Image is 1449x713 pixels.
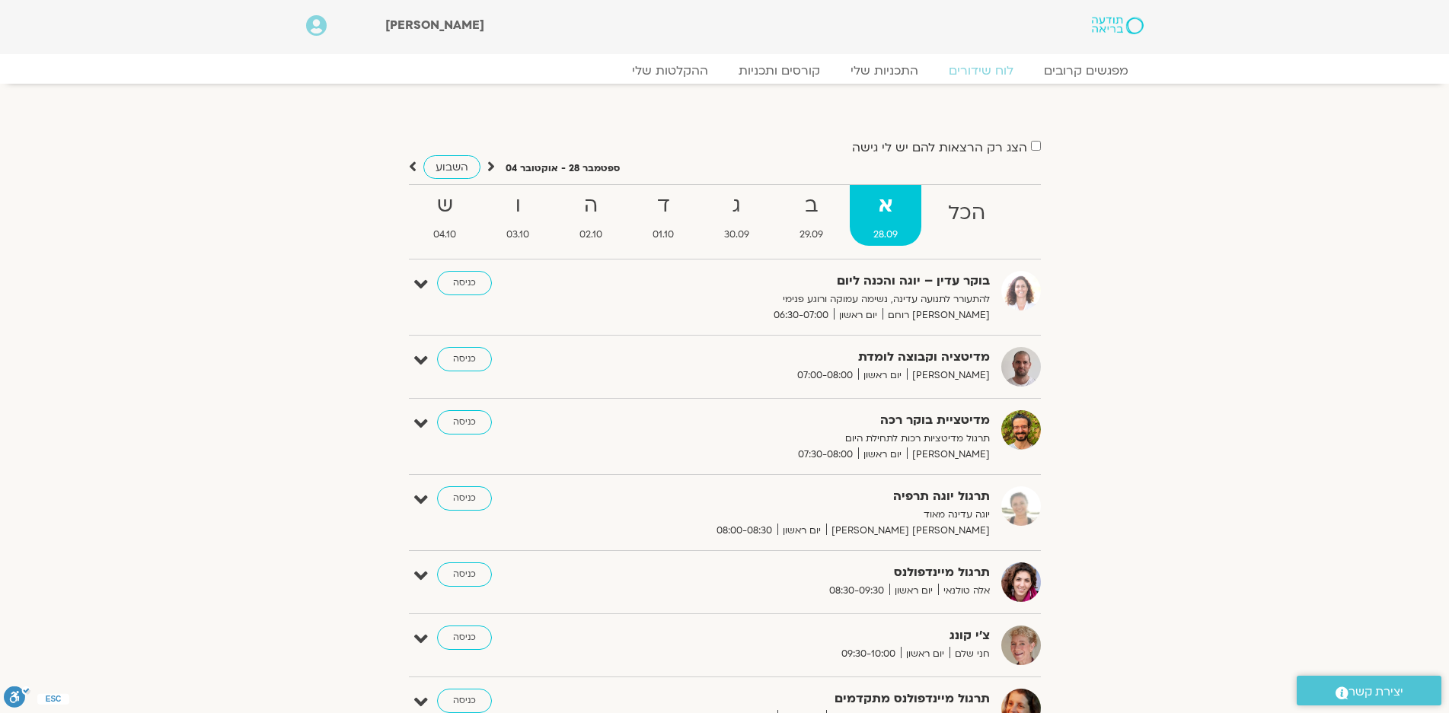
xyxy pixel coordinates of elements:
[410,189,480,223] strong: ש
[617,689,990,709] strong: תרגול מיינדפולנס מתקדמים
[850,227,921,243] span: 28.09
[617,410,990,431] strong: מדיטציית בוקר רכה
[1029,63,1144,78] a: מפגשים קרובים
[437,271,492,295] a: כניסה
[483,227,553,243] span: 03.10
[617,347,990,368] strong: מדיטציה וקבוצה לומדת
[437,486,492,511] a: כניסה
[776,185,847,246] a: ב29.09
[901,646,950,662] span: יום ראשון
[711,523,777,539] span: 08:00-08:30
[701,189,773,223] strong: ג
[436,160,468,174] span: השבוע
[938,583,990,599] span: אלה טולנאי
[882,307,990,323] span: [PERSON_NAME] רוחם
[410,227,480,243] span: 04.10
[506,161,620,177] p: ספטמבר 28 - אוקטובר 04
[768,307,834,323] span: 06:30-07:00
[793,447,858,463] span: 07:30-08:00
[907,447,990,463] span: [PERSON_NAME]
[852,141,1027,154] label: הצג רק הרצאות להם יש לי גישה
[617,486,990,507] strong: תרגול יוגה תרפיה
[777,523,826,539] span: יום ראשון
[629,189,697,223] strong: ד
[826,523,990,539] span: [PERSON_NAME] [PERSON_NAME]
[850,185,921,246] a: א28.09
[306,63,1144,78] nav: Menu
[617,271,990,291] strong: בוקר עדין – יוגה והכנה ליום
[617,507,990,523] p: יוגה עדינה מאוד
[835,63,934,78] a: התכניות שלי
[483,185,553,246] a: ו03.10
[437,625,492,650] a: כניסה
[1348,682,1403,702] span: יצירת קשר
[776,189,847,223] strong: ב
[776,227,847,243] span: 29.09
[950,646,990,662] span: חני שלם
[617,625,990,646] strong: צ'י קונג
[723,63,835,78] a: קורסים ותכניות
[934,63,1029,78] a: לוח שידורים
[437,347,492,371] a: כניסה
[437,410,492,434] a: כניסה
[907,368,990,384] span: [PERSON_NAME]
[617,291,990,307] p: להתעורר לתנועה עדינה, נשימה עמוקה ורוגע פנימי
[792,368,858,384] span: 07:00-08:00
[889,583,938,599] span: יום ראשון
[824,583,889,599] span: 08:30-09:30
[924,196,1009,231] strong: הכל
[629,227,697,243] span: 01.10
[556,227,626,243] span: 02.10
[701,227,773,243] span: 30.09
[850,189,921,223] strong: א
[385,17,484,33] span: [PERSON_NAME]
[858,447,907,463] span: יום ראשון
[836,646,901,662] span: 09:30-10:00
[437,689,492,713] a: כניסה
[924,185,1009,246] a: הכל
[617,63,723,78] a: ההקלטות שלי
[437,562,492,587] a: כניסה
[617,562,990,583] strong: תרגול מיינדפולנס
[556,189,626,223] strong: ה
[483,189,553,223] strong: ו
[701,185,773,246] a: ג30.09
[423,155,480,179] a: השבוע
[410,185,480,246] a: ש04.10
[629,185,697,246] a: ד01.10
[858,368,907,384] span: יום ראשון
[1297,676,1441,705] a: יצירת קשר
[556,185,626,246] a: ה02.10
[834,307,882,323] span: יום ראשון
[617,431,990,447] p: תרגול מדיטציות רכות לתחילת היום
